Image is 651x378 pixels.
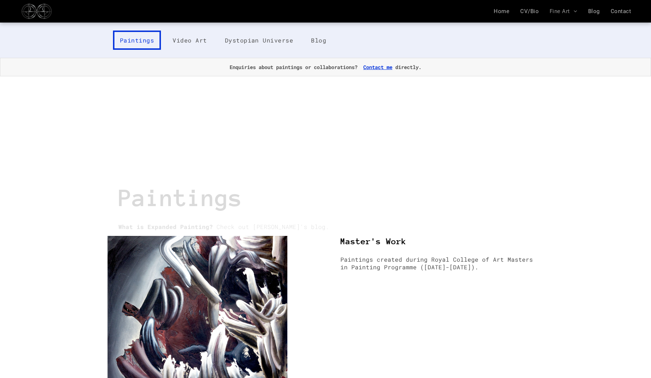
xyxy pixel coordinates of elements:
a: Home [488,8,515,15]
a: Paintings [113,31,161,50]
strong: directly. [395,64,421,71]
a: Fine Art [544,8,583,15]
strong: Enquiries about paintings or collaborations? [230,64,357,71]
a: Contact [605,8,636,15]
a: CV/Bio [515,8,544,15]
a: Contact me [363,64,392,71]
span: Master's Work [340,237,407,246]
span: Paintings [118,185,243,211]
a: Blog [305,31,332,50]
span: Paintings created during Royal College of Art Masters in Painting Programme ([DATE]-[DATE]). [340,256,533,271]
a: Dystopian Universe [219,31,300,50]
a: Blog [583,8,605,15]
a: Video Art [166,31,213,50]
